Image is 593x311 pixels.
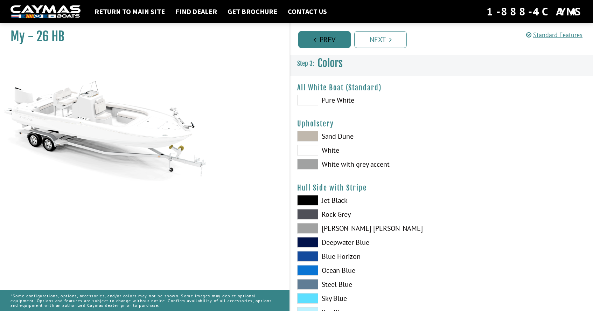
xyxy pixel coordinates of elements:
a: Contact Us [284,7,330,16]
a: Return to main site [91,7,168,16]
a: Get Brochure [224,7,281,16]
label: Rock Grey [297,209,435,220]
h4: Upholstery [297,119,586,128]
a: Prev [298,31,351,48]
label: Jet Black [297,195,435,206]
label: Steel Blue [297,279,435,290]
div: 1-888-4CAYMAS [487,4,582,19]
a: Standard Features [526,31,582,39]
h4: All White Boat (Standard) [297,83,586,92]
img: white-logo-c9c8dbefe5ff5ceceb0f0178aa75bf4bb51f6bca0971e226c86eb53dfe498488.png [11,5,81,18]
label: Sand Dune [297,131,435,141]
label: Pure White [297,95,435,105]
label: Blue Horizon [297,251,435,262]
h4: Hull Side with Stripe [297,184,586,192]
ul: Pagination [296,30,593,48]
h1: My - 26 HB [11,29,272,44]
label: White with grey accent [297,159,435,170]
p: *Some configurations, options, accessories, and/or colors may not be shown. Some images may depic... [11,290,279,311]
a: Next [354,31,407,48]
label: Deepwater Blue [297,237,435,248]
label: White [297,145,435,155]
a: Find Dealer [172,7,221,16]
label: [PERSON_NAME] [PERSON_NAME] [297,223,435,234]
label: Sky Blue [297,293,435,304]
h3: Colors [290,50,593,76]
label: Ocean Blue [297,265,435,276]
